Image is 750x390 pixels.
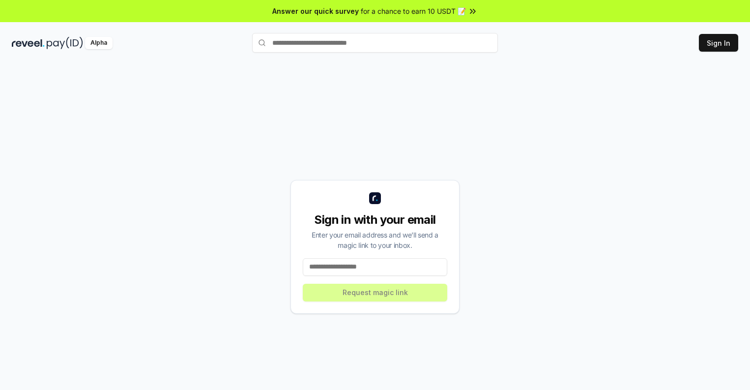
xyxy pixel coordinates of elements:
[12,37,45,49] img: reveel_dark
[303,230,447,250] div: Enter your email address and we’ll send a magic link to your inbox.
[369,192,381,204] img: logo_small
[47,37,83,49] img: pay_id
[303,212,447,228] div: Sign in with your email
[272,6,359,16] span: Answer our quick survey
[699,34,738,52] button: Sign In
[85,37,113,49] div: Alpha
[361,6,466,16] span: for a chance to earn 10 USDT 📝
